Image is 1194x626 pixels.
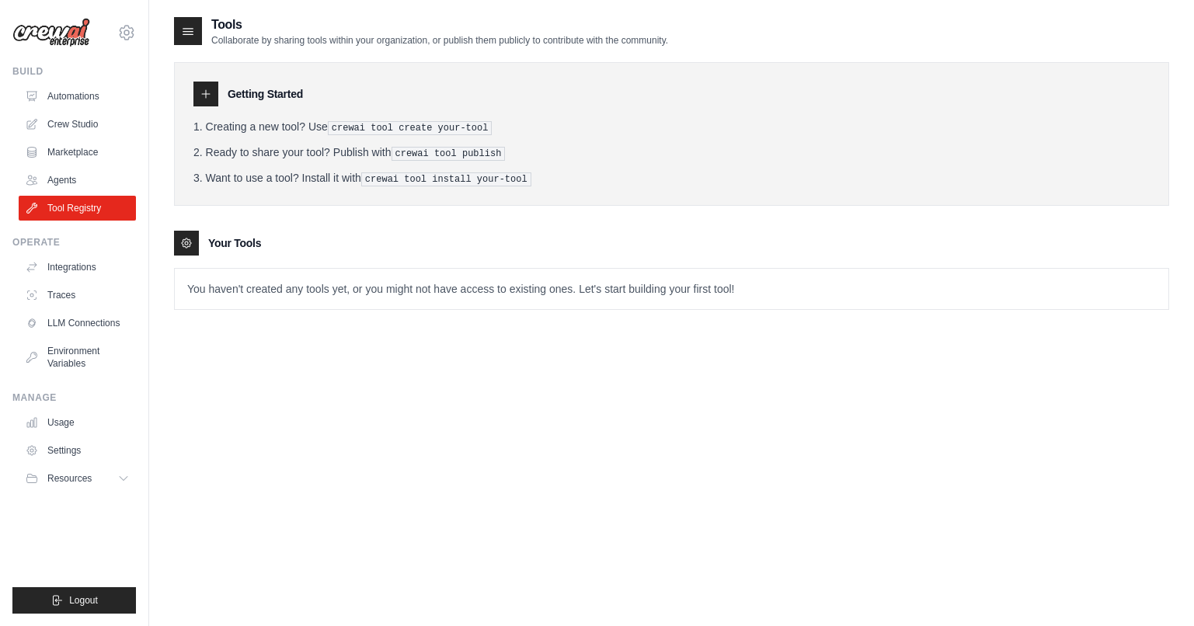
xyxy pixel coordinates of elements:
h3: Your Tools [208,235,261,251]
pre: crewai tool create your-tool [328,121,493,135]
a: Automations [19,84,136,109]
span: Resources [47,472,92,485]
div: Manage [12,391,136,404]
span: Logout [69,594,98,607]
img: Logo [12,18,90,47]
pre: crewai tool publish [392,147,506,161]
a: Usage [19,410,136,435]
h2: Tools [211,16,668,34]
a: LLM Connections [19,311,136,336]
div: Build [12,65,136,78]
a: Integrations [19,255,136,280]
a: Agents [19,168,136,193]
a: Traces [19,283,136,308]
li: Want to use a tool? Install it with [193,170,1150,186]
pre: crewai tool install your-tool [361,172,531,186]
button: Logout [12,587,136,614]
li: Creating a new tool? Use [193,119,1150,135]
div: Operate [12,236,136,249]
p: You haven't created any tools yet, or you might not have access to existing ones. Let's start bui... [175,269,1168,309]
a: Crew Studio [19,112,136,137]
button: Resources [19,466,136,491]
p: Collaborate by sharing tools within your organization, or publish them publicly to contribute wit... [211,34,668,47]
li: Ready to share your tool? Publish with [193,144,1150,161]
h3: Getting Started [228,86,303,102]
a: Environment Variables [19,339,136,376]
a: Tool Registry [19,196,136,221]
a: Settings [19,438,136,463]
a: Marketplace [19,140,136,165]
